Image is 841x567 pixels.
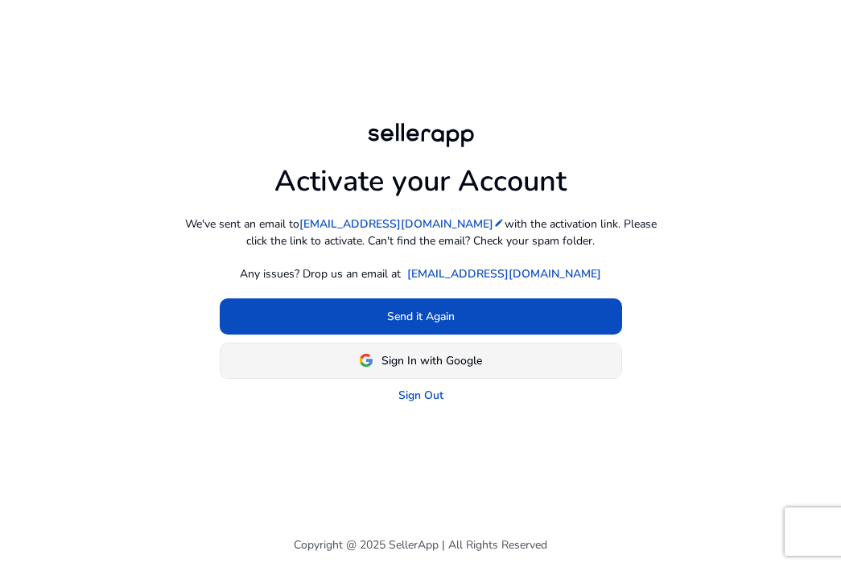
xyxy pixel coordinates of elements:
mat-icon: edit [493,217,505,228]
p: Any issues? Drop us an email at [240,265,401,282]
button: Send it Again [220,298,622,335]
img: google-logo.svg [359,353,373,368]
a: Sign Out [398,387,443,404]
p: We've sent an email to with the activation link. Please click the link to activate. Can't find th... [179,216,662,249]
button: Sign In with Google [220,343,622,379]
span: Sign In with Google [381,352,482,369]
a: [EMAIL_ADDRESS][DOMAIN_NAME] [407,265,601,282]
span: Send it Again [387,308,455,325]
h1: Activate your Account [274,151,567,199]
a: [EMAIL_ADDRESS][DOMAIN_NAME] [299,216,505,232]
